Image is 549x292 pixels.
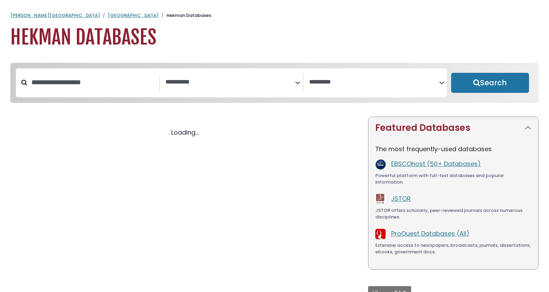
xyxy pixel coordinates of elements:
[309,79,439,86] textarea: Search
[165,79,295,86] textarea: Search
[108,12,159,19] a: [GEOGRAPHIC_DATA]
[451,73,529,93] button: Submit for Search Results
[391,229,469,238] a: ProQuest Databases (All)
[10,12,539,19] nav: breadcrumb
[391,159,481,168] a: EBSCOhost (50+ Databases)
[375,207,531,221] div: JSTOR offers scholarly, peer-reviewed journals across numerous disciplines.
[10,26,539,49] h1: Hekman Databases
[10,128,360,137] div: Loading...
[375,144,531,154] p: The most frequently-used databases
[159,12,211,19] li: Hekman Databases
[10,12,100,19] a: [PERSON_NAME][GEOGRAPHIC_DATA]
[368,117,538,139] button: Featured Databases
[27,77,159,88] input: Search database by title or keyword
[375,242,531,255] div: Extensive access to newspapers, broadcasts, journals, dissertations, ebooks, government docs.
[10,63,539,103] nav: Search filters
[391,194,411,203] a: JSTOR
[375,172,531,186] div: Powerful platform with full-text databases and popular information.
